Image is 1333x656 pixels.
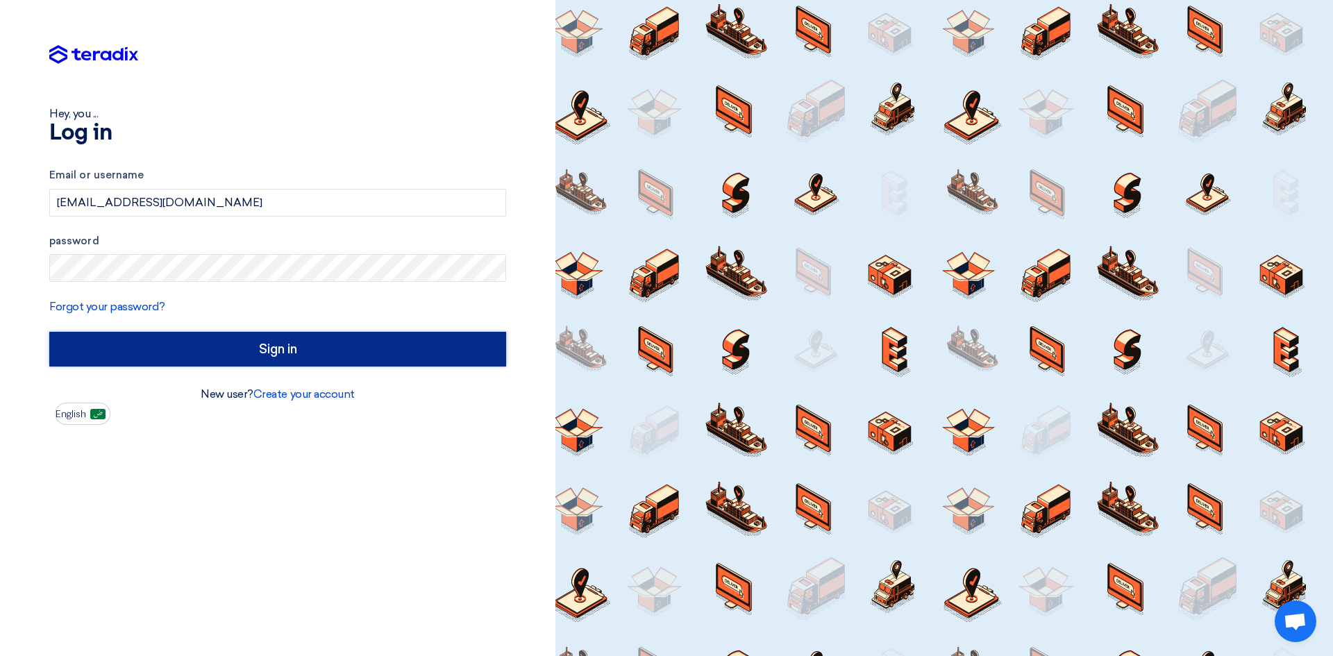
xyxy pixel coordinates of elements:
img: ar-AR.png [90,409,106,419]
font: New user? [201,387,253,401]
a: Create your account [253,387,355,401]
input: Sign in [49,332,506,367]
font: password [49,235,99,247]
a: Forgot your password? [49,300,165,313]
font: Email or username [49,169,144,181]
font: English [56,408,86,420]
img: Teradix logo [49,45,138,65]
font: Log in [49,122,112,144]
font: Hey, you ... [49,107,98,120]
button: English [55,403,110,425]
div: Open chat [1275,600,1316,642]
input: Enter your business email or username [49,189,506,217]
